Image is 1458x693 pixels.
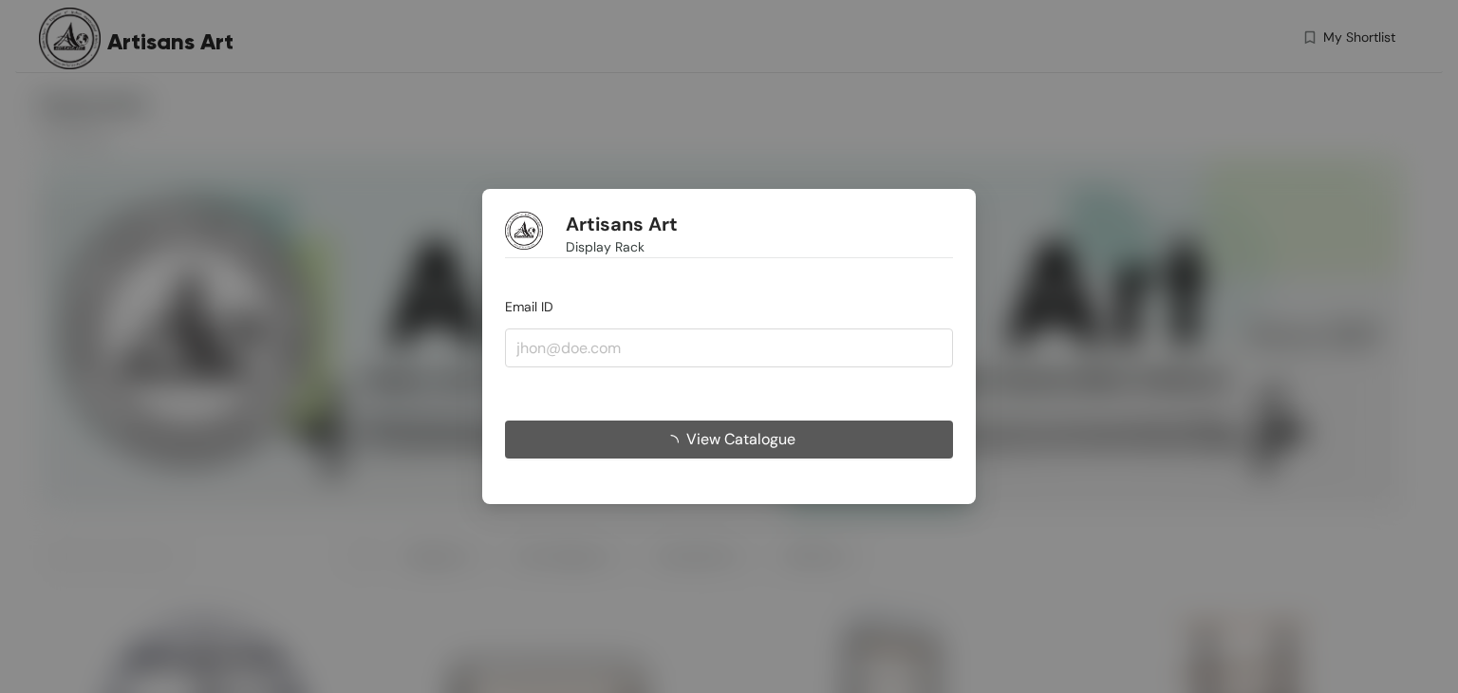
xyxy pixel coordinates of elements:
span: View Catalogue [686,427,795,451]
input: jhon@doe.com [505,328,953,366]
button: View Catalogue [505,421,953,459]
span: loading [664,435,686,450]
h1: Artisans Art [566,213,678,236]
img: Buyer Portal [505,212,543,250]
span: Display Rack [566,236,645,257]
span: Email ID [505,298,553,315]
